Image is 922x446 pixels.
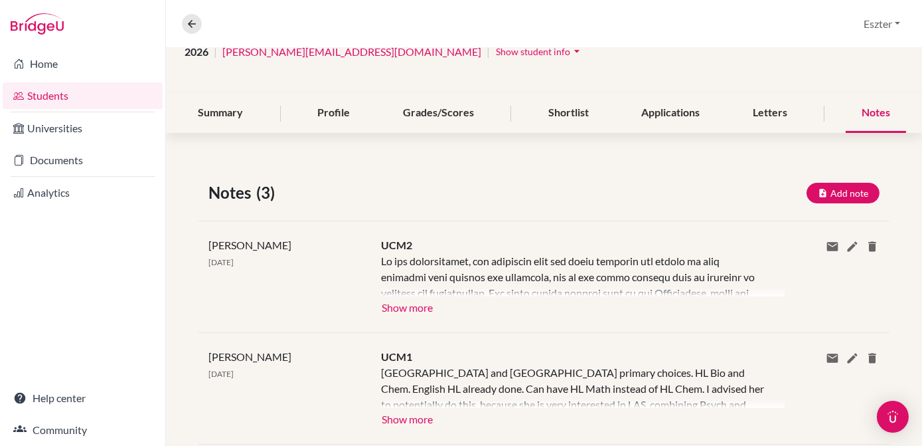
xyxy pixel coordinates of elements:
[807,183,880,203] button: Add note
[387,94,490,133] div: Grades/Scores
[858,11,906,37] button: Eszter
[208,239,291,251] span: [PERSON_NAME]
[495,41,584,62] button: Show student infoarrow_drop_down
[3,179,163,206] a: Analytics
[208,257,234,267] span: [DATE]
[208,369,234,379] span: [DATE]
[381,408,433,428] button: Show more
[625,94,716,133] div: Applications
[381,365,764,408] div: [GEOGRAPHIC_DATA] and [GEOGRAPHIC_DATA] primary choices. HL Bio and Chem. English HL already done...
[846,94,906,133] div: Notes
[3,417,163,443] a: Community
[222,44,481,60] a: [PERSON_NAME][EMAIL_ADDRESS][DOMAIN_NAME]
[381,239,412,251] span: UCM2
[381,253,764,296] div: Lo ips dolorsitamet, con adipiscin elit sed doeiu temporin utl etdolo ma aliq enimadmi veni quisn...
[3,147,163,173] a: Documents
[11,13,64,35] img: Bridge-U
[381,350,412,363] span: UCM1
[487,44,490,60] span: |
[208,350,291,363] span: [PERSON_NAME]
[737,94,803,133] div: Letters
[301,94,366,133] div: Profile
[496,46,570,57] span: Show student info
[214,44,217,60] span: |
[208,181,256,205] span: Notes
[3,51,163,77] a: Home
[3,82,163,109] a: Students
[570,45,583,58] i: arrow_drop_down
[182,94,259,133] div: Summary
[532,94,605,133] div: Shortlist
[3,115,163,142] a: Universities
[185,44,208,60] span: 2026
[877,401,909,433] div: Open Intercom Messenger
[256,181,280,205] span: (3)
[3,385,163,411] a: Help center
[381,296,433,316] button: Show more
